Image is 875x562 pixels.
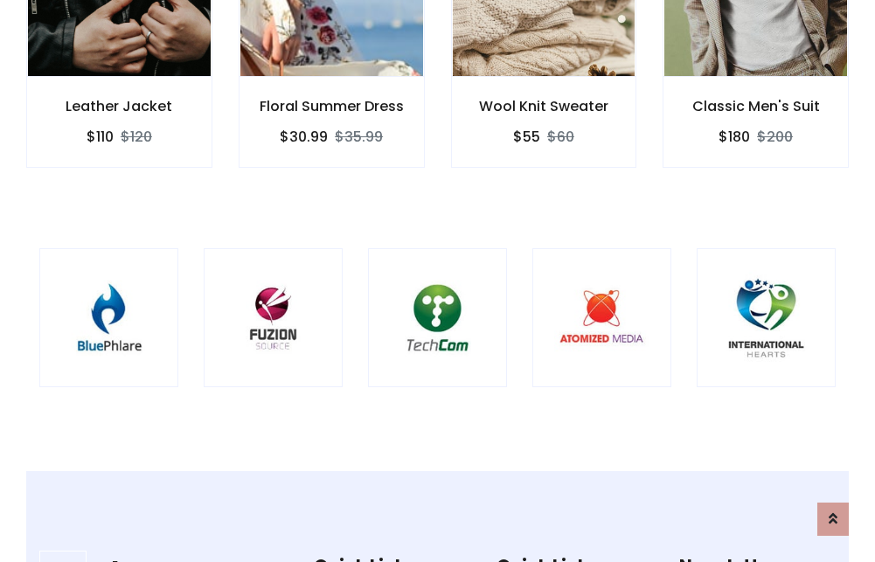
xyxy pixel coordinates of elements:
h6: Leather Jacket [27,98,212,114]
del: $200 [757,127,793,147]
del: $35.99 [335,127,383,147]
h6: $55 [513,128,540,145]
h6: Classic Men's Suit [663,98,848,114]
h6: $30.99 [280,128,328,145]
del: $120 [121,127,152,147]
h6: $110 [87,128,114,145]
h6: Floral Summer Dress [240,98,424,114]
h6: Wool Knit Sweater [452,98,636,114]
del: $60 [547,127,574,147]
h6: $180 [719,128,750,145]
